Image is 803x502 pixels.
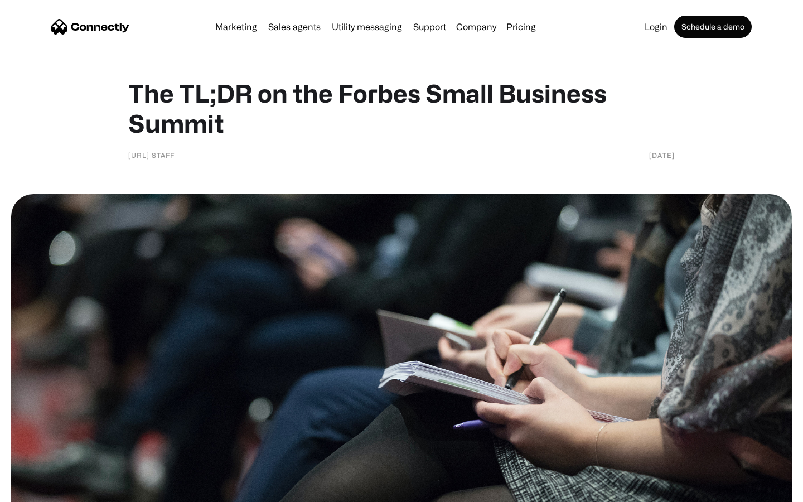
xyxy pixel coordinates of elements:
[649,149,675,161] div: [DATE]
[409,22,451,31] a: Support
[674,16,752,38] a: Schedule a demo
[264,22,325,31] a: Sales agents
[211,22,262,31] a: Marketing
[128,78,675,138] h1: The TL;DR on the Forbes Small Business Summit
[11,482,67,498] aside: Language selected: English
[327,22,407,31] a: Utility messaging
[502,22,540,31] a: Pricing
[456,19,496,35] div: Company
[640,22,672,31] a: Login
[128,149,175,161] div: [URL] Staff
[22,482,67,498] ul: Language list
